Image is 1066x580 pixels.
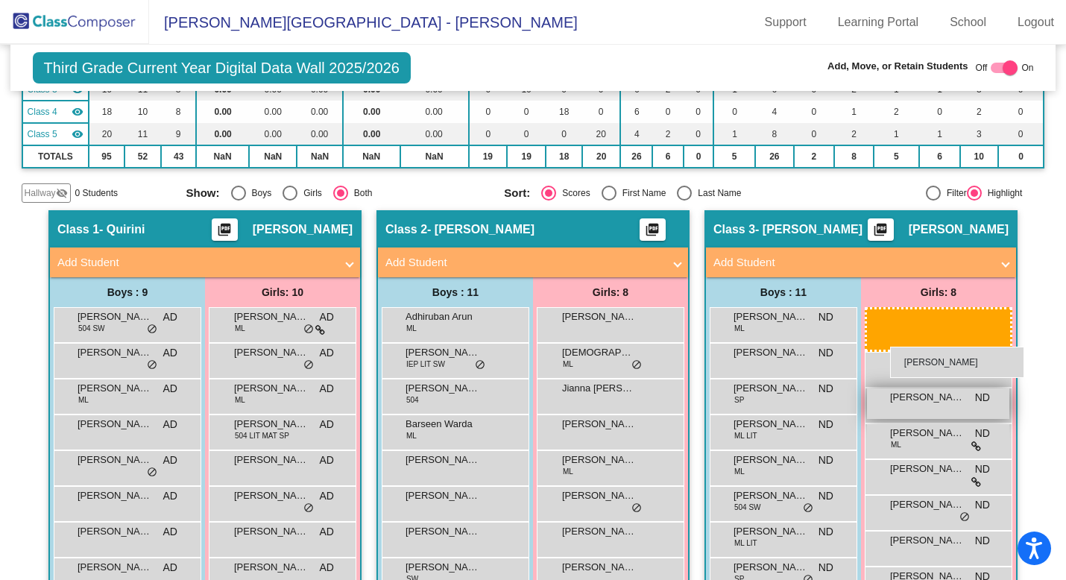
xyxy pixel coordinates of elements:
[320,417,334,432] span: AD
[297,123,342,145] td: 0.00
[186,186,220,200] span: Show:
[303,324,314,335] span: do_not_disturb_alt
[215,222,233,243] mat-icon: picture_as_pdf
[819,417,833,432] span: ND
[582,101,620,123] td: 0
[631,502,642,514] span: do_not_disturb_alt
[616,186,666,200] div: First Name
[819,488,833,504] span: ND
[22,145,89,168] td: TOTALS
[22,101,89,123] td: Allison Taylor - Taylor
[563,359,573,370] span: ML
[919,123,960,145] td: 1
[147,324,157,335] span: do_not_disturb_alt
[640,218,666,241] button: Print Students Details
[713,145,755,168] td: 5
[834,145,873,168] td: 8
[149,10,578,34] span: [PERSON_NAME][GEOGRAPHIC_DATA] - [PERSON_NAME]
[385,222,427,237] span: Class 2
[235,323,245,334] span: ML
[163,488,177,504] span: AD
[124,145,161,168] td: 52
[734,309,808,324] span: [PERSON_NAME]
[234,488,309,503] span: [PERSON_NAME]
[941,186,967,200] div: Filter
[196,145,249,168] td: NaN
[343,123,400,145] td: 0.00
[78,309,152,324] span: [PERSON_NAME]
[406,345,480,360] span: [PERSON_NAME]
[161,123,196,145] td: 9
[163,524,177,540] span: AD
[163,417,177,432] span: AD
[652,123,684,145] td: 2
[890,461,965,476] span: [PERSON_NAME]
[57,254,335,271] mat-panel-title: Add Student
[378,248,688,277] mat-expansion-panel-header: Add Student
[562,345,637,360] span: [DEMOGRAPHIC_DATA][PERSON_NAME]
[874,145,919,168] td: 5
[819,453,833,468] span: ND
[959,511,970,523] span: do_not_disturb_alt
[652,145,684,168] td: 6
[582,123,620,145] td: 20
[734,524,808,539] span: [PERSON_NAME]
[56,187,68,199] mat-icon: visibility_off
[163,345,177,361] span: AD
[50,248,360,277] mat-expansion-panel-header: Add Student
[234,560,309,575] span: [PERSON_NAME]
[163,453,177,468] span: AD
[874,123,919,145] td: 1
[533,277,688,307] div: Girls: 8
[960,123,998,145] td: 3
[643,222,661,243] mat-icon: picture_as_pdf
[320,560,334,576] span: AD
[385,254,663,271] mat-panel-title: Add Student
[982,186,1023,200] div: Highlight
[161,101,196,123] td: 8
[212,218,238,241] button: Print Students Details
[406,488,480,503] span: [PERSON_NAME]
[406,453,480,467] span: [PERSON_NAME]
[975,426,990,441] span: ND
[834,101,873,123] td: 1
[249,101,297,123] td: 0.00
[57,222,99,237] span: Class 1
[803,502,813,514] span: do_not_disturb_alt
[161,145,196,168] td: 43
[504,186,530,200] span: Sort:
[78,394,89,406] span: ML
[507,123,546,145] td: 0
[998,145,1044,168] td: 0
[868,218,894,241] button: Print Students Details
[975,497,990,513] span: ND
[794,101,835,123] td: 0
[562,560,637,575] span: [PERSON_NAME]
[794,123,835,145] td: 0
[975,390,990,406] span: ND
[890,354,965,369] span: [PERSON_NAME]
[562,417,637,432] span: [PERSON_NAME]
[320,309,334,325] span: AD
[684,145,713,168] td: 0
[320,488,334,504] span: AD
[998,123,1044,145] td: 0
[794,145,835,168] td: 2
[556,186,590,200] div: Scores
[196,123,249,145] td: 0.00
[755,145,793,168] td: 26
[819,381,833,397] span: ND
[546,101,582,123] td: 18
[78,381,152,396] span: [PERSON_NAME]
[75,186,118,200] span: 0 Students
[124,101,161,123] td: 10
[507,145,546,168] td: 19
[734,345,808,360] span: [PERSON_NAME]
[343,101,400,123] td: 0.00
[563,466,573,477] span: ML
[303,502,314,514] span: do_not_disturb_alt
[78,488,152,503] span: [PERSON_NAME]
[1021,61,1033,75] span: On
[960,145,998,168] td: 10
[734,502,761,513] span: 504 SW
